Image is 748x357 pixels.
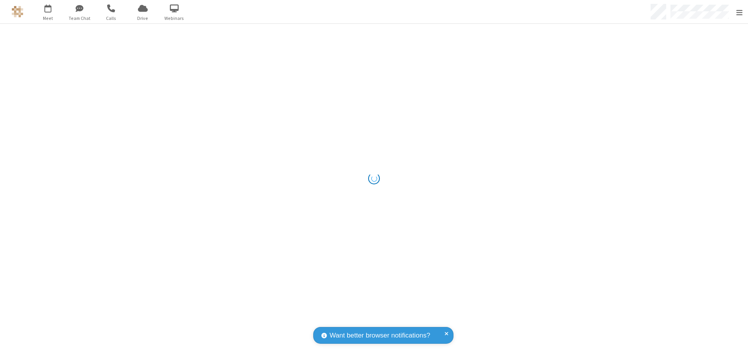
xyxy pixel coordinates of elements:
[330,330,430,341] span: Want better browser notifications?
[160,15,189,22] span: Webinars
[34,15,63,22] span: Meet
[97,15,126,22] span: Calls
[128,15,157,22] span: Drive
[12,6,23,18] img: QA Selenium DO NOT DELETE OR CHANGE
[65,15,94,22] span: Team Chat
